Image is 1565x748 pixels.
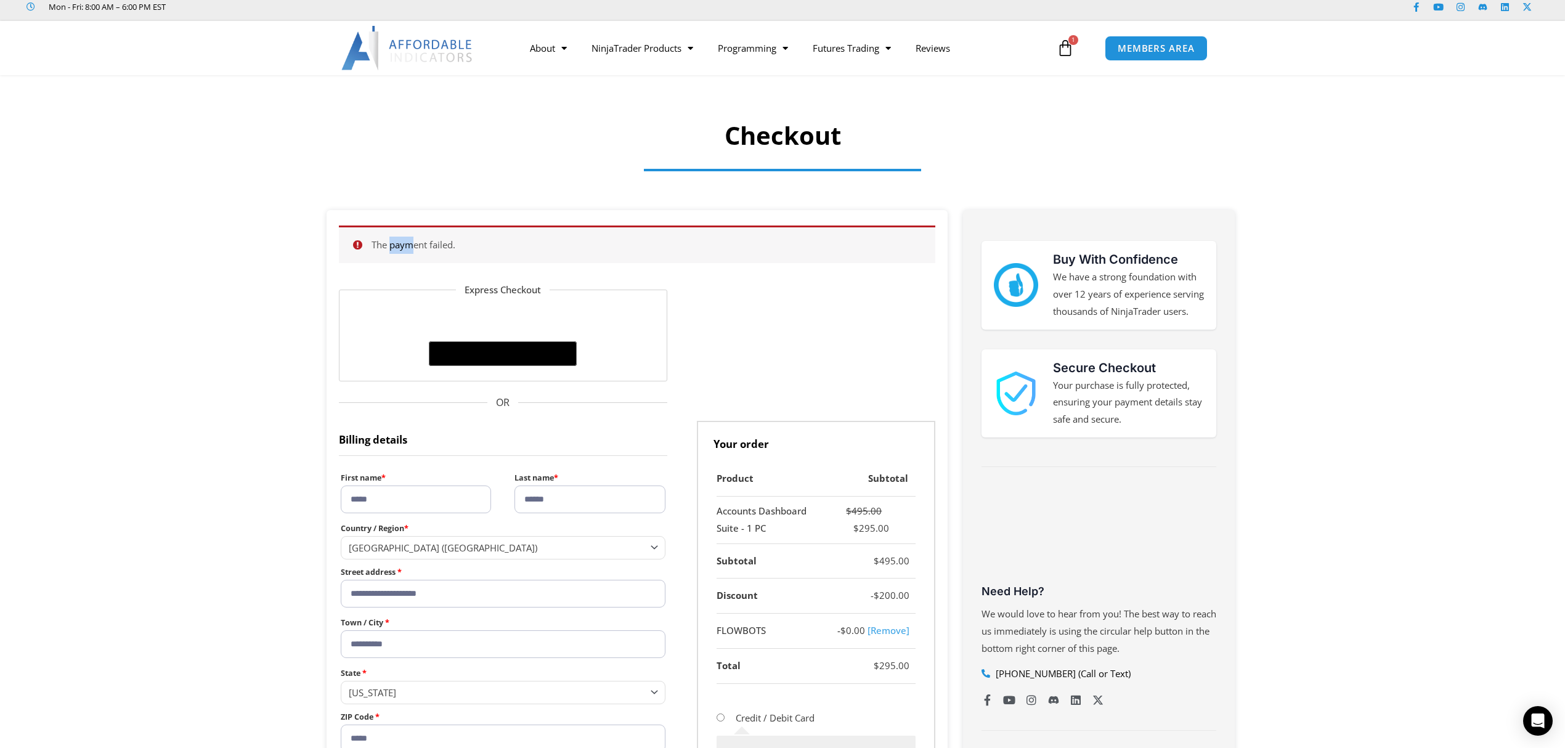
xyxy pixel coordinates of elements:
[1053,269,1205,320] p: We have a strong foundation with over 12 years of experience serving thousands of NinjaTrader users.
[697,421,935,461] h3: Your order
[341,564,665,580] label: Street address
[372,237,917,254] li: The payment failed.
[800,34,903,62] a: Futures Trading
[874,589,879,601] span: $
[579,34,705,62] a: NinjaTrader Products
[840,624,846,636] span: $
[518,34,579,62] a: About
[349,686,646,699] span: Wisconsin
[846,505,852,517] span: $
[874,659,879,672] span: $
[982,608,1216,654] span: We would love to hear from you! The best way to reach us immediately is using the circular help b...
[846,505,882,517] bdi: 495.00
[871,589,874,601] span: -
[874,555,879,567] span: $
[853,522,889,534] bdi: 295.00
[717,614,824,649] th: FLOWBOTS
[717,659,741,672] strong: Total
[903,34,962,62] a: Reviews
[1105,36,1208,61] a: MEMBERS AREA
[868,624,909,636] a: Remove flowbots coupon
[1053,250,1205,269] h3: Buy With Confidence
[456,282,550,299] legend: Express Checkout
[341,665,665,681] label: State
[341,470,491,486] label: First name
[341,615,665,630] label: Town / City
[341,709,665,725] label: ZIP Code
[341,521,665,536] label: Country / Region
[840,624,865,636] span: 0.00
[1523,706,1553,736] div: Open Intercom Messenger
[1053,377,1205,429] p: Your purchase is fully protected, ensuring your payment details stay safe and secure.
[341,26,474,70] img: LogoAI | Affordable Indicators – NinjaTrader
[874,659,909,672] bdi: 295.00
[514,470,665,486] label: Last name
[993,665,1131,683] span: [PHONE_NUMBER] (Call or Text)
[426,306,579,338] iframe: Secure express checkout frame
[717,579,824,614] th: Discount
[1053,359,1205,377] h3: Secure Checkout
[982,584,1216,598] h3: Need Help?
[717,497,824,544] td: Accounts Dashboard Suite - 1 PC
[339,394,667,412] span: OR
[375,118,1191,153] h1: Checkout
[341,681,665,704] span: State
[341,536,665,559] span: Country / Region
[717,461,824,497] th: Product
[1118,44,1195,53] span: MEMBERS AREA
[339,421,667,456] h3: Billing details
[1068,35,1078,45] span: 1
[874,589,909,601] bdi: 200.00
[994,263,1038,307] img: mark thumbs good 43913 | Affordable Indicators – NinjaTrader
[853,522,859,534] span: $
[183,1,368,13] iframe: Customer reviews powered by Trustpilot
[982,489,1216,581] iframe: Customer reviews powered by Trustpilot
[824,614,916,649] td: -
[824,461,916,497] th: Subtotal
[349,542,646,554] span: United States (US)
[429,341,577,366] button: Buy with GPay
[1038,30,1092,66] a: 1
[705,34,800,62] a: Programming
[717,555,757,567] strong: Subtotal
[874,555,909,567] bdi: 495.00
[736,712,815,724] label: Credit / Debit Card
[994,372,1038,415] img: 1000913 | Affordable Indicators – NinjaTrader
[518,34,1054,62] nav: Menu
